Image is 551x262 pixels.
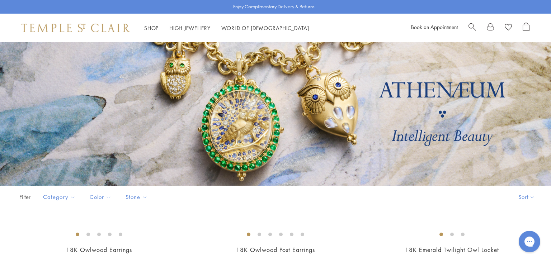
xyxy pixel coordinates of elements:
a: 18K Emerald Twilight Owl Locket [405,246,499,254]
a: 18K Owlwood Post Earrings [236,246,315,254]
a: Search [468,23,476,33]
p: Enjoy Complimentary Delivery & Returns [233,3,315,10]
button: Color [84,189,117,205]
button: Show sort by [502,186,551,208]
a: ShopShop [144,24,159,32]
a: 18K Owlwood Earrings [66,246,132,254]
a: View Wishlist [505,23,512,33]
iframe: Gorgias live chat messenger [515,228,544,255]
a: High JewelleryHigh Jewellery [169,24,211,32]
img: Temple St. Clair [22,24,130,32]
a: Book an Appointment [411,23,458,30]
span: Category [39,192,81,201]
span: Color [86,192,117,201]
a: Open Shopping Bag [523,23,529,33]
button: Category [38,189,81,205]
nav: Main navigation [144,24,309,33]
button: Stone [120,189,153,205]
a: World of [DEMOGRAPHIC_DATA]World of [DEMOGRAPHIC_DATA] [221,24,309,32]
span: Stone [122,192,153,201]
